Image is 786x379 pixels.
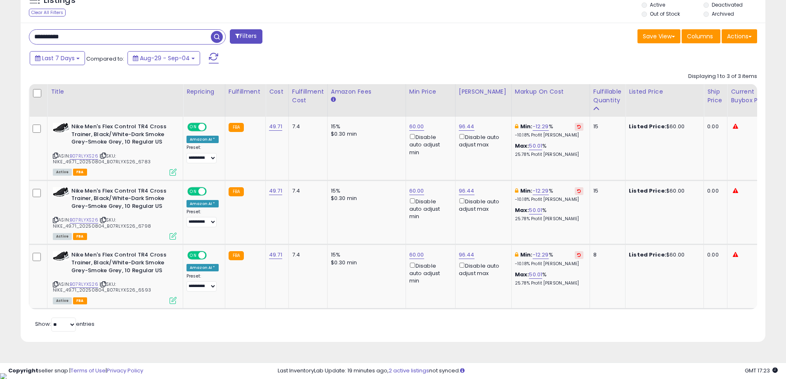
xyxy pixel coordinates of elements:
[515,206,529,214] b: Max:
[292,251,321,259] div: 7.4
[292,123,321,130] div: 7.4
[331,195,399,202] div: $0.30 min
[269,187,282,195] a: 49.71
[53,217,151,229] span: | SKU: NIKE_49.71_20250804_B07RLYXS26_6798
[515,142,583,158] div: %
[459,187,474,195] a: 96.44
[529,142,542,150] a: 50.01
[707,87,724,105] div: Ship Price
[70,217,98,224] a: B07RLYXS26
[188,188,198,195] span: ON
[515,142,529,150] b: Max:
[269,122,282,131] a: 49.71
[520,187,533,195] b: Min:
[229,187,244,196] small: FBA
[331,130,399,138] div: $0.30 min
[107,367,143,374] a: Privacy Policy
[637,29,680,43] button: Save View
[515,207,583,222] div: %
[409,187,424,195] a: 60.00
[331,96,336,104] small: Amazon Fees.
[331,187,399,195] div: 15%
[515,271,529,278] b: Max:
[186,264,219,271] div: Amazon AI *
[629,251,666,259] b: Listed Price:
[230,29,262,44] button: Filters
[53,169,72,176] span: All listings currently available for purchase on Amazon
[629,251,697,259] div: $60.00
[629,187,697,195] div: $60.00
[331,87,402,96] div: Amazon Fees
[687,32,713,40] span: Columns
[229,123,244,132] small: FBA
[650,10,680,17] label: Out of Stock
[712,10,734,17] label: Archived
[515,251,583,266] div: %
[515,123,583,138] div: %
[409,251,424,259] a: 60.00
[30,51,85,65] button: Last 7 Days
[731,87,773,105] div: Current Buybox Price
[53,123,177,175] div: ASIN:
[459,197,505,213] div: Disable auto adjust max
[53,297,72,304] span: All listings currently available for purchase on Amazon
[459,132,505,148] div: Disable auto adjust max
[53,281,151,293] span: | SKU: NIKE_49.71_20250804_B07RLYXS26_6593
[707,123,721,130] div: 0.00
[650,1,665,8] label: Active
[629,122,666,130] b: Listed Price:
[707,251,721,259] div: 0.00
[409,132,449,156] div: Disable auto adjust min
[205,124,219,131] span: OFF
[520,122,533,130] b: Min:
[29,9,66,16] div: Clear All Filters
[186,273,219,292] div: Preset:
[186,87,222,96] div: Repricing
[712,1,743,8] label: Deactivated
[459,251,474,259] a: 96.44
[529,206,542,214] a: 50.01
[722,29,757,43] button: Actions
[71,187,172,212] b: Nike Men's Flex Control TR4 Cross Trainer, Black/White-Dark Smoke Grey-Smoke Grey, 10 Regular US
[140,54,190,62] span: Aug-29 - Sep-04
[682,29,720,43] button: Columns
[8,367,38,374] strong: Copyright
[520,251,533,259] b: Min:
[459,261,505,277] div: Disable auto adjust max
[70,281,98,288] a: B07RLYXS26
[331,259,399,266] div: $0.30 min
[73,297,87,304] span: FBA
[389,367,429,374] a: 2 active listings
[459,87,508,96] div: [PERSON_NAME]
[35,320,94,328] span: Show: entries
[515,187,583,202] div: %
[188,252,198,259] span: ON
[688,73,757,80] div: Displaying 1 to 3 of 3 items
[71,123,172,148] b: Nike Men's Flex Control TR4 Cross Trainer, Black/White-Dark Smoke Grey-Smoke Grey, 10 Regular US
[707,187,721,195] div: 0.00
[459,122,474,131] a: 96.44
[53,251,69,261] img: 41U1+zG-3oL._SL40_.jpg
[186,145,219,163] div: Preset:
[73,233,87,240] span: FBA
[533,122,549,131] a: -12.29
[86,55,124,63] span: Compared to:
[533,251,549,259] a: -12.29
[292,87,324,105] div: Fulfillment Cost
[269,87,285,96] div: Cost
[593,187,619,195] div: 15
[51,87,179,96] div: Title
[515,87,586,96] div: Markup on Cost
[511,84,590,117] th: The percentage added to the cost of goods (COGS) that forms the calculator for Min & Max prices.
[53,187,69,197] img: 41U1+zG-3oL._SL40_.jpg
[745,367,778,374] span: 2025-09-12 17:23 GMT
[515,152,583,158] p: 25.78% Profit [PERSON_NAME]
[331,123,399,130] div: 15%
[515,216,583,222] p: 25.78% Profit [PERSON_NAME]
[269,251,282,259] a: 49.71
[53,187,177,239] div: ASIN:
[409,261,449,285] div: Disable auto adjust min
[188,124,198,131] span: ON
[186,209,219,228] div: Preset:
[515,271,583,286] div: %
